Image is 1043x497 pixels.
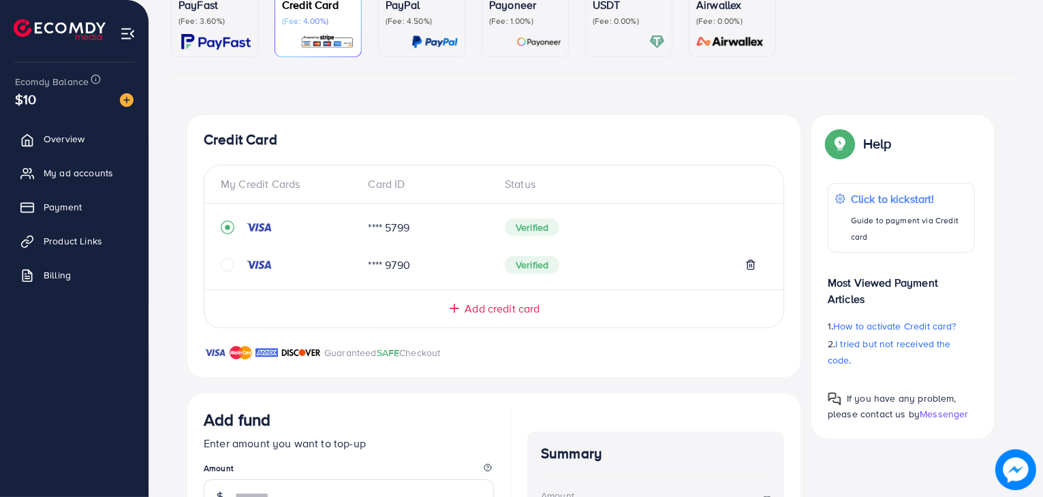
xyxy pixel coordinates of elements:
span: Verified [505,256,559,274]
img: card [300,34,354,50]
span: Verified [505,219,559,236]
img: logo [14,19,106,40]
span: My ad accounts [44,166,113,180]
img: image [120,93,134,107]
p: (Fee: 3.60%) [178,16,251,27]
p: (Fee: 0.00%) [696,16,768,27]
img: image [995,449,1036,490]
img: card [411,34,458,50]
a: Payment [10,193,138,221]
img: Popup guide [828,131,852,156]
a: Product Links [10,227,138,255]
span: I tried but not received the code. [828,337,951,367]
div: Card ID [358,176,495,192]
p: (Fee: 0.00%) [593,16,665,27]
p: 2. [828,336,975,368]
a: Overview [10,125,138,153]
a: Billing [10,261,138,289]
a: My ad accounts [10,159,138,187]
img: Popup guide [828,392,841,406]
span: Product Links [44,234,102,248]
img: card [692,34,768,50]
h3: Add fund [204,410,270,430]
p: (Fee: 1.00%) [489,16,561,27]
img: credit [245,259,273,270]
p: Most Viewed Payment Articles [828,263,975,307]
img: brand [281,344,321,361]
span: Add credit card [465,301,540,317]
span: Payment [44,200,82,214]
img: card [516,34,561,50]
p: Guaranteed Checkout [324,344,441,361]
p: 1. [828,318,975,334]
img: card [181,34,251,50]
span: Overview [44,132,84,146]
span: Ecomdy Balance [15,75,89,89]
p: Help [863,135,892,152]
span: SAFE [377,346,400,359]
img: credit [245,222,273,233]
img: brand [255,344,278,361]
img: menu [120,26,136,42]
p: (Fee: 4.00%) [282,16,354,27]
div: My Credit Cards [221,176,358,192]
p: (Fee: 4.50%) [386,16,458,27]
h4: Credit Card [204,131,784,148]
p: Click to kickstart! [851,191,967,207]
legend: Amount [204,462,494,479]
span: If you have any problem, please contact us by [828,391,956,421]
img: card [649,34,665,50]
div: Status [494,176,767,192]
img: brand [204,344,226,361]
h4: Summary [541,445,770,462]
span: Messenger [920,407,968,421]
p: Enter amount you want to top-up [204,435,494,451]
span: $10 [15,89,36,109]
span: Billing [44,268,71,282]
span: How to activate Credit card? [833,319,956,333]
svg: record circle [221,221,234,234]
svg: circle [221,258,234,272]
img: brand [230,344,252,361]
p: Guide to payment via Credit card [851,212,967,245]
